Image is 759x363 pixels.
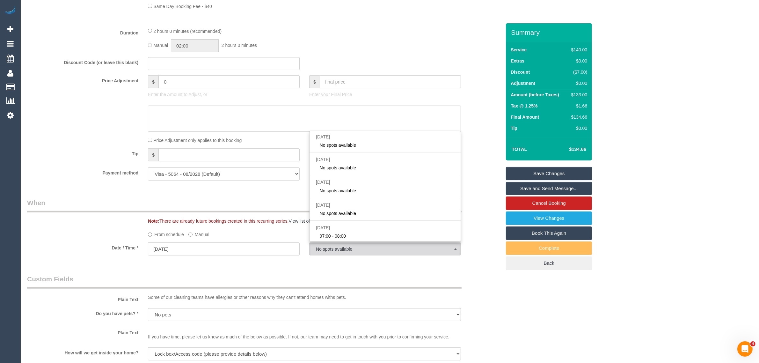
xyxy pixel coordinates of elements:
label: Payment method [22,167,143,176]
label: Service [511,47,527,53]
div: $140.00 [569,47,587,53]
p: If you have time, please let us know as much of the below as possible. If not, our team may need ... [148,327,461,340]
input: Manual [188,233,193,237]
legend: When [27,198,462,212]
label: Adjustment [511,80,535,86]
label: Do you have pets? * [22,308,143,317]
label: From schedule [148,229,184,238]
span: 4 [750,341,755,346]
label: Date / Time * [22,242,143,251]
div: $134.66 [569,114,587,120]
label: Amount (before Taxes) [511,92,559,98]
button: No spots available [309,242,461,256]
input: final price [320,75,461,88]
div: $0.00 [569,125,587,131]
label: Plain Text [22,294,143,303]
legend: Custom Fields [27,274,462,289]
span: No spots available [320,210,356,217]
a: Book This Again [506,226,592,240]
div: ($7.00) [569,69,587,75]
span: No spots available [316,247,454,252]
label: Tax @ 1.25% [511,103,537,109]
label: Final Amount [511,114,539,120]
label: Discount Code (or leave this blank) [22,57,143,66]
h4: $134.66 [550,147,586,152]
span: [DATE] [316,180,330,185]
h3: Summary [511,29,589,36]
span: Same Day Booking Fee - $40 [153,4,212,9]
label: Tip [511,125,517,131]
img: Automaid Logo [4,6,17,15]
span: [DATE] [316,225,330,230]
strong: Total [512,146,527,152]
strong: Note: [148,219,159,224]
p: Enter the Amount to Adjust, or [148,91,300,98]
label: Extras [511,58,524,64]
span: Price Adjustment only applies to this booking [153,138,242,143]
div: There are already future bookings created in this recurring series. [143,218,506,224]
label: Price Adjustment [22,75,143,84]
span: No spots available [320,165,356,171]
a: Save Changes [506,167,592,180]
p: Some of our cleaning teams have allergies or other reasons why they can't attend homes withs pets. [148,294,461,300]
label: Duration [22,27,143,36]
span: $ [148,75,158,88]
label: How will we get inside your home? [22,347,143,356]
a: View list of future bookings [289,219,342,224]
div: $0.00 [569,80,587,86]
span: 2 hours 0 minutes (recommended) [153,29,222,34]
iframe: Intercom live chat [737,341,753,357]
a: Save and Send Message... [506,182,592,195]
span: $ [309,75,320,88]
div: $0.00 [569,58,587,64]
label: Tip [22,148,143,157]
span: No spots available [320,142,356,148]
input: DD/MM/YYYY [148,242,300,256]
span: [DATE] [316,134,330,139]
a: Cancel Booking [506,196,592,210]
p: Enter your Final Price [309,91,461,98]
div: $1.66 [569,103,587,109]
a: Back [506,256,592,270]
span: No spots available [320,188,356,194]
a: View Changes [506,211,592,225]
label: Discount [511,69,530,75]
span: [DATE] [316,203,330,208]
span: 07:00 - 08:00 [320,233,346,239]
span: [DATE] [316,157,330,162]
label: Manual [188,229,209,238]
input: From schedule [148,233,152,237]
label: Plain Text [22,327,143,336]
span: 2 hours 0 minutes [222,43,257,48]
span: Manual [153,43,168,48]
div: $133.00 [569,92,587,98]
span: $ [148,148,158,161]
